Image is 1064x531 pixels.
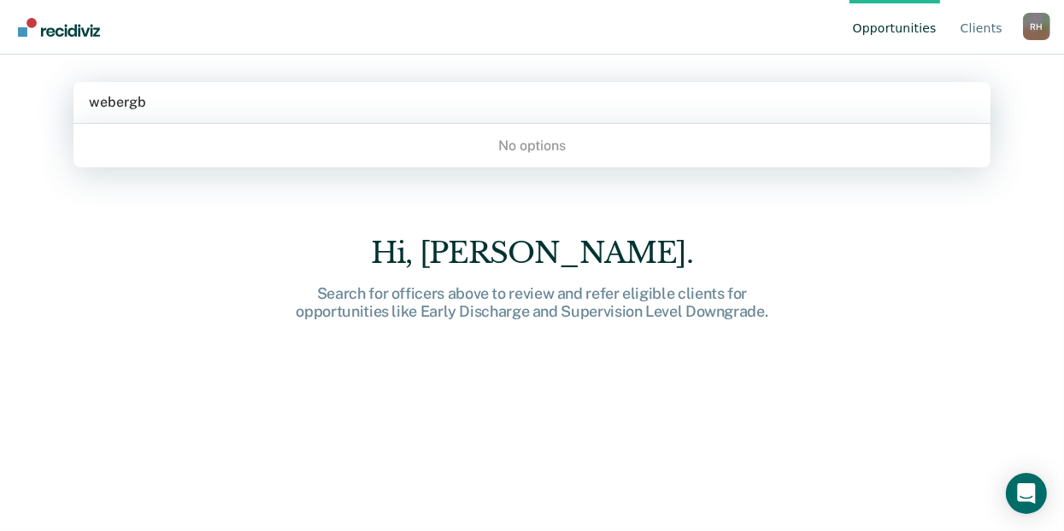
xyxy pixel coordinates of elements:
[1023,13,1050,40] button: Profile dropdown button
[1023,13,1050,40] div: R H
[18,18,100,37] img: Recidiviz
[73,131,991,160] div: No options
[259,236,806,271] div: Hi, [PERSON_NAME].
[259,284,806,321] div: Search for officers above to review and refer eligible clients for opportunities like Early Disch...
[1006,473,1047,514] div: Open Intercom Messenger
